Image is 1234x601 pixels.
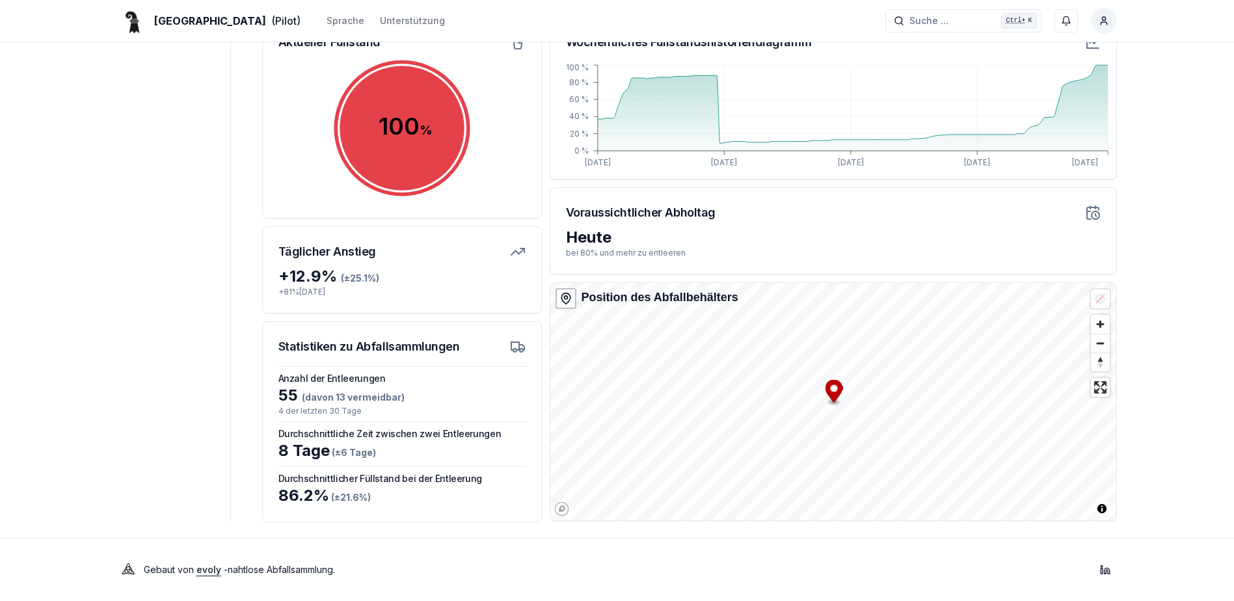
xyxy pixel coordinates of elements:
[909,14,948,27] span: Suche ...
[1091,334,1110,353] button: Zoom out
[566,33,812,51] h3: Wöchentliches Füllstandshistoriendiagramm
[271,13,301,29] span: (Pilot)
[584,157,610,167] tspan: [DATE]
[327,14,364,27] div: Sprache
[1072,157,1098,167] tspan: [DATE]
[964,157,990,167] tspan: [DATE]
[154,13,266,29] span: [GEOGRAPHIC_DATA]
[1091,353,1110,371] button: Reset bearing to north
[118,5,149,36] img: Basel Logo
[566,204,716,222] h3: Voraussichtlicher Abholtag
[1094,501,1110,516] button: Toggle attribution
[711,157,737,167] tspan: [DATE]
[837,157,863,167] tspan: [DATE]
[278,243,376,261] h3: Täglicher Anstieg
[278,372,526,385] h3: Anzahl der Entleerungen
[885,9,1041,33] button: Suche ...Ctrl+K
[330,447,376,458] span: (± 6 Tage )
[278,427,526,440] h3: Durchschnittliche Zeit zwischen zwei Entleerungen
[278,338,460,356] h3: Statistiken zu Abfallsammlungen
[341,273,379,284] span: (± 25.1 %)
[278,485,526,506] div: 86.2 %
[380,13,445,29] a: Unterstützung
[278,440,526,461] div: 8 Tage
[329,492,371,503] span: (± 21.6 %)
[196,564,221,575] a: evoly
[554,501,569,516] a: Mapbox logo
[278,287,526,297] p: + 81 % [DATE]
[566,248,1101,258] p: bei 80% und mehr zu entleeren
[144,561,335,579] p: Gebaut von - nahtlose Abfallsammlung .
[278,472,526,485] h3: Durchschnittlicher Füllstand bei der Entleerung
[278,33,381,51] h3: Aktueller Füllstand
[118,13,301,29] a: [GEOGRAPHIC_DATA](Pilot)
[569,111,588,121] tspan: 40 %
[278,385,526,406] div: 55
[569,94,588,104] tspan: 60 %
[1091,289,1110,308] button: Location not available
[565,62,588,72] tspan: 100 %
[582,288,738,306] div: Position des Abfallbehälters
[569,129,588,139] tspan: 20 %
[278,266,526,287] div: + 12.9 %
[550,283,1118,520] canvas: Map
[566,227,1101,248] div: Heute
[278,406,526,416] p: 4 der letzten 30 Tage
[825,380,842,407] div: Map marker
[1091,378,1110,397] button: Enter fullscreen
[574,146,588,155] tspan: 0 %
[298,392,405,403] span: (davon 13 vermeidbar)
[327,13,364,29] button: Sprache
[1091,315,1110,334] button: Zoom in
[569,77,588,87] tspan: 80 %
[118,559,139,580] img: Evoly Logo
